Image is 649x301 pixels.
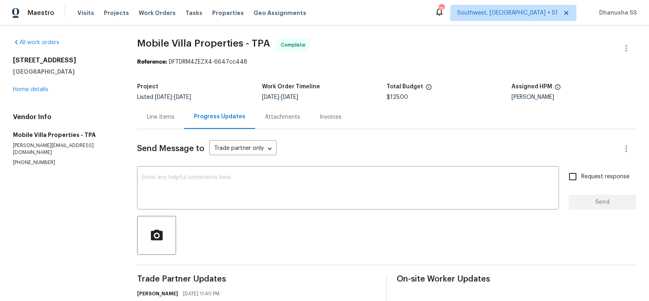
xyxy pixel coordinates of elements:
h2: [STREET_ADDRESS] [13,56,118,64]
div: 790 [438,5,444,13]
span: Geo Assignments [254,9,306,17]
h5: Mobile Villa Properties - TPA [13,131,118,139]
p: [PHONE_NUMBER] [13,159,118,166]
span: Listed [137,94,191,100]
span: The hpm assigned to this work order. [554,84,561,94]
span: Complete [281,41,309,49]
span: [DATE] 11:40 PM [183,290,219,298]
span: The total cost of line items that have been proposed by Opendoor. This sum includes line items th... [426,84,432,94]
h4: Vendor Info [13,113,118,121]
a: Home details [13,87,48,92]
h5: [GEOGRAPHIC_DATA] [13,68,118,76]
span: - [262,94,298,100]
div: Invoices [320,113,342,121]
span: Maestro [28,9,54,17]
h5: Assigned HPM [511,84,552,90]
span: Mobile Villa Properties - TPA [137,38,270,48]
span: - [155,94,191,100]
div: DFTDRM4ZEZX4-6647cc448 [137,58,636,66]
span: Send Message to [137,145,204,153]
span: Tasks [185,10,202,16]
span: Work Orders [139,9,176,17]
div: Line Items [147,113,174,121]
span: Dhanusha SS [596,9,637,17]
p: [PERSON_NAME][EMAIL_ADDRESS][DOMAIN_NAME] [13,142,118,156]
span: Visits [77,9,94,17]
span: Southwest, [GEOGRAPHIC_DATA] + 51 [457,9,558,17]
span: $125.00 [387,94,408,100]
h5: Total Budget [387,84,423,90]
span: Properties [212,9,244,17]
span: Request response [581,173,630,181]
span: [DATE] [174,94,191,100]
h6: [PERSON_NAME] [137,290,178,298]
span: [DATE] [262,94,279,100]
span: Trade Partner Updates [137,275,376,283]
span: [DATE] [281,94,298,100]
div: Attachments [265,113,300,121]
h5: Project [137,84,158,90]
span: On-site Worker Updates [397,275,636,283]
span: [DATE] [155,94,172,100]
div: Progress Updates [194,113,245,121]
div: [PERSON_NAME] [511,94,636,100]
b: Reference: [137,59,167,65]
h5: Work Order Timeline [262,84,320,90]
span: Projects [104,9,129,17]
div: Trade partner only [209,142,277,156]
a: All work orders [13,40,59,45]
